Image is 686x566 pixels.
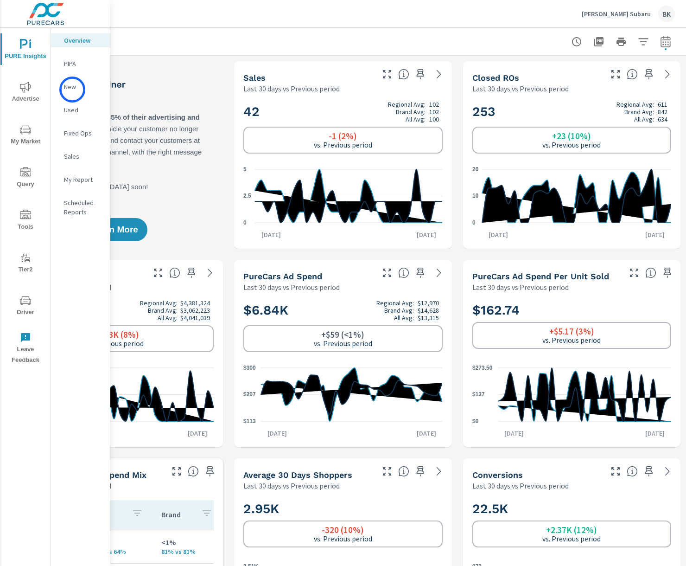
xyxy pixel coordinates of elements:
[608,464,623,479] button: Make Fullscreen
[64,129,102,138] p: Fixed Ops
[546,525,597,534] h6: +2.37K (12%)
[64,175,102,184] p: My Report
[51,126,110,140] div: Fixed Ops
[394,314,414,322] p: All Avg:
[161,537,216,548] p: <1%
[472,282,569,293] p: Last 30 days vs Previous period
[243,83,340,94] p: Last 30 days vs Previous period
[243,101,442,123] h2: 42
[429,108,439,116] p: 102
[51,196,110,219] div: Scheduled Reports
[51,80,110,94] div: New
[472,501,671,517] h2: 22.5K
[656,32,675,51] button: Select Date Range
[51,57,110,71] div: PIPA
[432,265,446,280] a: See more details in report
[243,193,251,199] text: 2.5
[542,534,601,543] p: vs. Previous period
[321,330,364,339] h6: +$59 (<1%)
[92,548,146,555] p: 65% vs 64%
[432,464,446,479] a: See more details in report
[81,218,147,241] button: Learn More
[660,67,675,82] a: See more details in report
[660,464,675,479] a: See more details in report
[3,82,48,104] span: Advertise
[92,537,146,548] p: <1%
[181,429,214,438] p: [DATE]
[261,429,293,438] p: [DATE]
[380,67,394,82] button: Make Fullscreen
[161,548,216,555] p: 81% vs 81%
[51,103,110,117] div: Used
[180,307,210,314] p: $3,062,223
[376,299,414,307] p: Regional Avg:
[639,230,671,239] p: [DATE]
[188,466,199,477] span: This table looks at how you compare to the amount of budget you spend per channel as opposed to y...
[64,152,102,161] p: Sales
[410,429,443,438] p: [DATE]
[432,67,446,82] a: See more details in report
[472,73,519,83] h5: Closed ROs
[51,33,110,47] div: Overview
[243,470,352,480] h5: Average 30 Days Shoppers
[658,6,675,22] div: BK
[243,501,442,517] h2: 2.95K
[3,295,48,318] span: Driver
[413,265,428,280] span: Save this to your personalized report
[0,28,51,369] div: nav menu
[429,101,439,108] p: 102
[243,282,340,293] p: Last 30 days vs Previous period
[472,271,609,281] h5: PureCars Ad Spend Per Unit Sold
[660,265,675,280] span: Save this to your personalized report
[418,307,439,314] p: $14,628
[3,167,48,190] span: Query
[472,83,569,94] p: Last 30 days vs Previous period
[542,336,601,344] p: vs. Previous period
[184,265,199,280] span: Save this to your personalized report
[398,267,409,278] span: Total cost of media for all PureCars channels for the selected dealership group over the selected...
[243,73,266,83] h5: Sales
[180,299,210,307] p: $4,381,324
[396,108,426,116] p: Brand Avg:
[642,67,656,82] span: Save this to your personalized report
[639,429,671,438] p: [DATE]
[51,173,110,187] div: My Report
[398,466,409,477] span: A rolling 30 day total of daily Shoppers on the dealership website, averaged over the selected da...
[658,108,667,116] p: 842
[243,365,256,371] text: $300
[472,101,671,123] h2: 253
[3,252,48,275] span: Tier2
[243,391,256,398] text: $207
[90,330,139,339] h6: -$93.8K (8%)
[627,466,638,477] span: The number of dealer-specified goals completed by a visitor. [Source: This data is provided by th...
[549,327,594,336] h6: +$5.17 (3%)
[418,299,439,307] p: $12,970
[388,101,426,108] p: Regional Avg:
[314,141,372,149] p: vs. Previous period
[380,265,394,280] button: Make Fullscreen
[398,69,409,80] span: Number of vehicles sold by the dealership over the selected date range. [Source: This data is sou...
[140,299,178,307] p: Regional Avg:
[64,198,102,217] p: Scheduled Reports
[552,131,591,141] h6: +23 (10%)
[322,525,364,534] h6: -320 (10%)
[612,32,630,51] button: Print Report
[413,67,428,82] span: Save this to your personalized report
[472,166,479,173] text: 20
[384,307,414,314] p: Brand Avg:
[627,69,638,80] span: Number of Repair Orders Closed by the selected dealership group over the selected time range. [So...
[314,339,372,347] p: vs. Previous period
[429,116,439,123] p: 100
[590,32,608,51] button: "Export Report to PDF"
[90,225,138,234] span: Learn More
[406,116,426,123] p: All Avg:
[3,39,48,62] span: PURE Insights
[203,464,217,479] span: Save this to your personalized report
[158,314,178,322] p: All Avg:
[642,464,656,479] span: Save this to your personalized report
[169,464,184,479] button: Make Fullscreen
[624,108,654,116] p: Brand Avg:
[3,332,48,366] span: Leave Feedback
[148,307,178,314] p: Brand Avg:
[472,480,569,491] p: Last 30 days vs Previous period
